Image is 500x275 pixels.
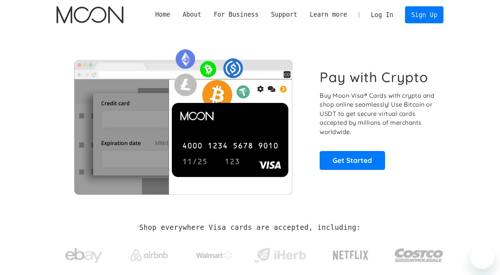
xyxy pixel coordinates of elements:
[57,6,123,23] a: home
[122,242,177,265] a: Airbnb
[320,69,428,85] h1: Pay with Crypto
[252,238,307,269] a: iHerb
[139,224,361,232] h2: Shop everywhere Visa cards are accepted, including:
[394,234,444,273] a: Costco
[320,91,435,137] p: Buy Moon Visa® Cards with crypto and shop online seamlessly! Use Bitcoin or USDT to get secure vi...
[187,244,242,264] a: Walmart
[196,251,233,260] img: Walmart
[57,237,112,271] a: ebay
[252,246,307,265] img: iHerb
[470,245,494,269] iframe: メッセージングウィンドウを開くボタン
[394,241,444,269] img: Costco
[365,7,399,23] a: Log In
[183,10,201,19] div: About
[176,10,207,19] div: About
[318,239,384,268] a: Netflix
[214,10,258,19] div: For Business
[303,10,353,19] div: Learn more
[131,249,168,261] img: Airbnb
[320,151,385,170] a: Get Started
[149,10,176,19] a: Home
[271,10,297,19] div: Support
[57,6,123,23] img: Moon Logo
[332,246,369,265] img: Netflix
[57,44,310,194] img: Moon Cards let you spend your crypto anywhere Visa is accepted.
[265,10,303,19] div: Support
[208,10,265,19] div: For Business
[310,10,347,19] div: Learn more
[405,6,443,23] a: Sign Up
[65,244,102,267] img: ebay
